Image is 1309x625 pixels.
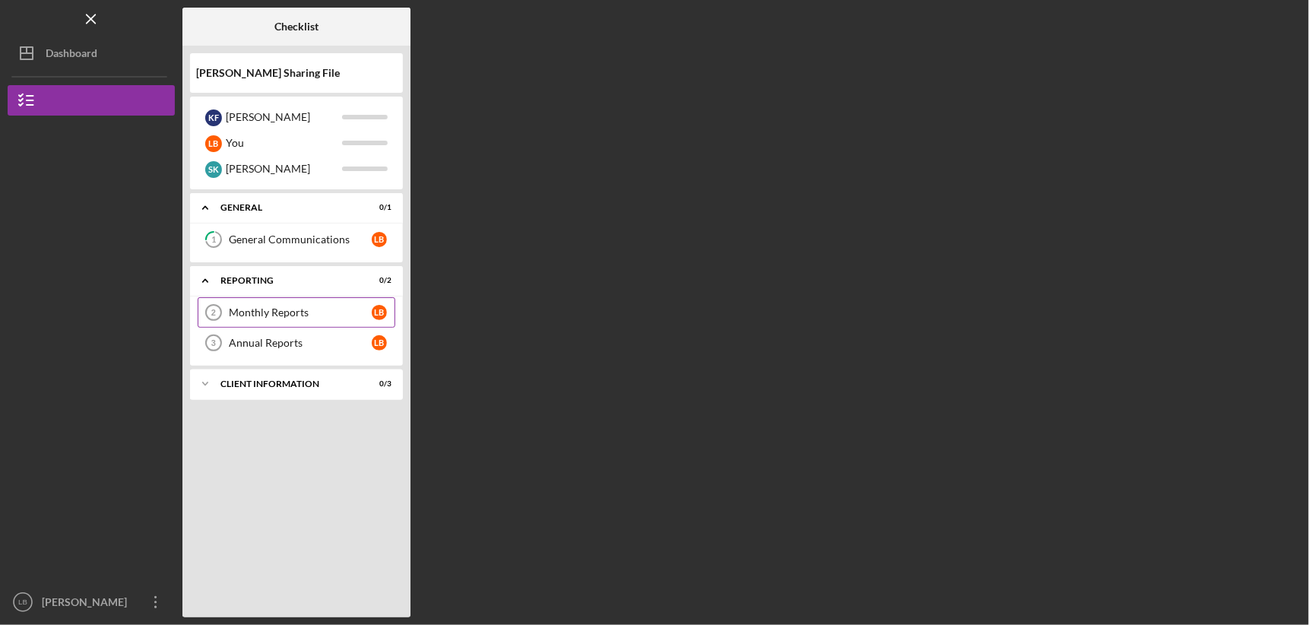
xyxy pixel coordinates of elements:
[8,38,175,68] button: Dashboard
[229,233,372,246] div: General Communications
[38,587,137,621] div: [PERSON_NAME]
[220,379,353,389] div: Client Information
[46,38,97,72] div: Dashboard
[274,21,319,33] b: Checklist
[8,587,175,617] button: LB[PERSON_NAME]
[220,276,353,285] div: Reporting
[229,337,372,349] div: Annual Reports
[196,67,397,79] div: [PERSON_NAME] Sharing File
[18,598,27,607] text: LB
[226,130,342,156] div: You
[364,203,391,212] div: 0 / 1
[364,276,391,285] div: 0 / 2
[372,232,387,247] div: L B
[372,305,387,320] div: L B
[198,328,395,358] a: 3Annual ReportsLB
[211,235,216,245] tspan: 1
[198,224,395,255] a: 1General CommunicationsLB
[211,308,216,317] tspan: 2
[220,203,353,212] div: General
[226,104,342,130] div: [PERSON_NAME]
[229,306,372,319] div: Monthly Reports
[205,109,222,126] div: K F
[205,135,222,152] div: L B
[211,338,216,347] tspan: 3
[198,297,395,328] a: 2Monthly ReportsLB
[372,335,387,351] div: L B
[205,161,222,178] div: S K
[364,379,391,389] div: 0 / 3
[226,156,342,182] div: [PERSON_NAME]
